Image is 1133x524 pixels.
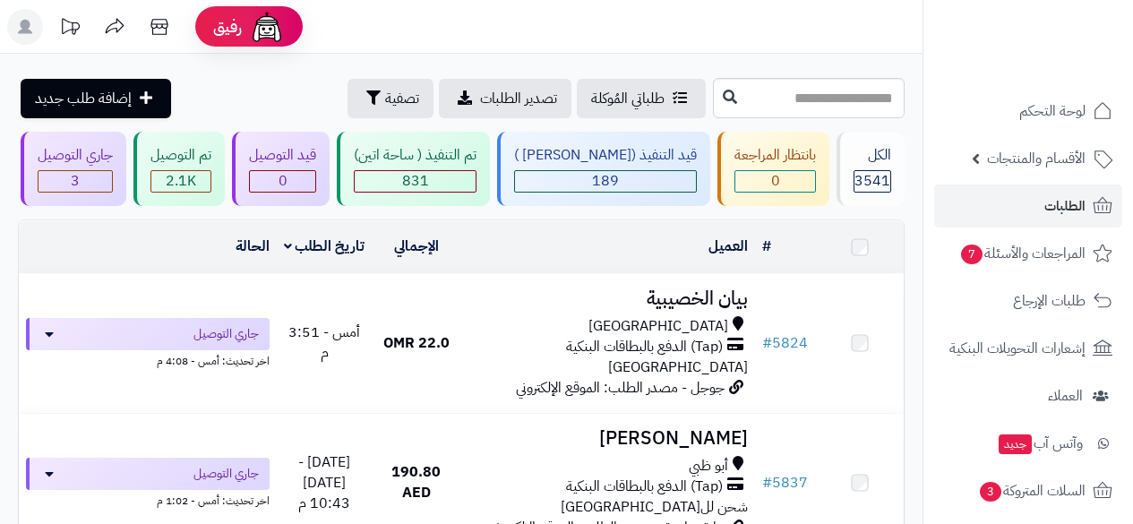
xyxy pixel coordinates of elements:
span: وآتس آب [997,431,1083,456]
span: 3541 [854,170,890,192]
a: تصدير الطلبات [439,79,571,118]
span: جديد [999,434,1032,454]
div: تم التنفيذ ( ساحة اتين) [354,145,476,166]
span: [GEOGRAPHIC_DATA] [588,316,728,337]
span: الطلبات [1044,193,1086,219]
button: تصفية [348,79,433,118]
div: 0 [250,171,315,192]
div: بانتظار المراجعة [734,145,816,166]
div: اخر تحديث: أمس - 4:08 م [26,350,270,369]
span: لوحة التحكم [1019,99,1086,124]
span: أمس - 3:51 م [288,322,360,364]
div: 2068 [151,171,210,192]
a: قيد التنفيذ ([PERSON_NAME] ) 189 [494,132,714,206]
span: # [762,332,772,354]
span: الأقسام والمنتجات [987,146,1086,171]
a: الكل3541 [833,132,908,206]
a: العملاء [934,374,1122,417]
a: العميل [708,236,748,257]
a: السلات المتروكة3 [934,469,1122,512]
a: تاريخ الطلب [284,236,365,257]
div: 3 [39,171,112,192]
span: 3 [71,170,80,192]
h3: بيان الخصيبية [468,288,748,309]
span: [DATE] - [DATE] 10:43 م [298,451,350,514]
a: تم التوصيل 2.1K [130,132,228,206]
span: تصفية [385,88,419,109]
span: 22.0 OMR [383,332,450,354]
a: تم التنفيذ ( ساحة اتين) 831 [333,132,494,206]
a: الإجمالي [394,236,439,257]
div: 0 [735,171,815,192]
span: جاري التوصيل [193,465,259,483]
a: الحالة [236,236,270,257]
span: [GEOGRAPHIC_DATA] [608,356,748,378]
img: ai-face.png [249,9,285,45]
a: لوحة التحكم [934,90,1122,133]
a: المراجعات والأسئلة7 [934,232,1122,275]
span: العملاء [1048,383,1083,408]
span: رفيق [213,16,242,38]
div: اخر تحديث: أمس - 1:02 م [26,490,270,509]
span: جوجل - مصدر الطلب: الموقع الإلكتروني [516,377,725,399]
span: 189 [592,170,619,192]
div: 189 [515,171,696,192]
span: # [762,472,772,494]
span: تصدير الطلبات [480,88,557,109]
a: بانتظار المراجعة 0 [714,132,833,206]
span: السلات المتروكة [978,478,1086,503]
a: إضافة طلب جديد [21,79,171,118]
span: 7 [961,245,983,264]
span: 0 [279,170,288,192]
span: 831 [402,170,429,192]
span: 0 [771,170,780,192]
a: وآتس آبجديد [934,422,1122,465]
a: طلباتي المُوكلة [577,79,706,118]
span: طلباتي المُوكلة [591,88,665,109]
span: 190.80 AED [391,461,441,503]
a: تحديثات المنصة [47,9,92,49]
a: الطلبات [934,185,1122,228]
a: جاري التوصيل 3 [17,132,130,206]
div: 831 [355,171,476,192]
span: شحن لل[GEOGRAPHIC_DATA] [561,496,748,518]
span: المراجعات والأسئلة [959,241,1086,266]
a: #5837 [762,472,808,494]
div: قيد التوصيل [249,145,316,166]
a: #5824 [762,332,808,354]
span: 3 [980,482,1001,502]
a: طلبات الإرجاع [934,279,1122,322]
a: # [762,236,771,257]
a: قيد التوصيل 0 [228,132,333,206]
a: إشعارات التحويلات البنكية [934,327,1122,370]
h3: [PERSON_NAME] [468,428,748,449]
span: إشعارات التحويلات البنكية [949,336,1086,361]
div: تم التوصيل [150,145,211,166]
span: جاري التوصيل [193,325,259,343]
span: طلبات الإرجاع [1013,288,1086,314]
span: (Tap) الدفع بالبطاقات البنكية [566,337,723,357]
span: (Tap) الدفع بالبطاقات البنكية [566,477,723,497]
span: أبو ظبي [689,456,728,477]
span: 2.1K [166,170,196,192]
div: الكل [854,145,891,166]
div: جاري التوصيل [38,145,113,166]
span: إضافة طلب جديد [35,88,132,109]
div: قيد التنفيذ ([PERSON_NAME] ) [514,145,697,166]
